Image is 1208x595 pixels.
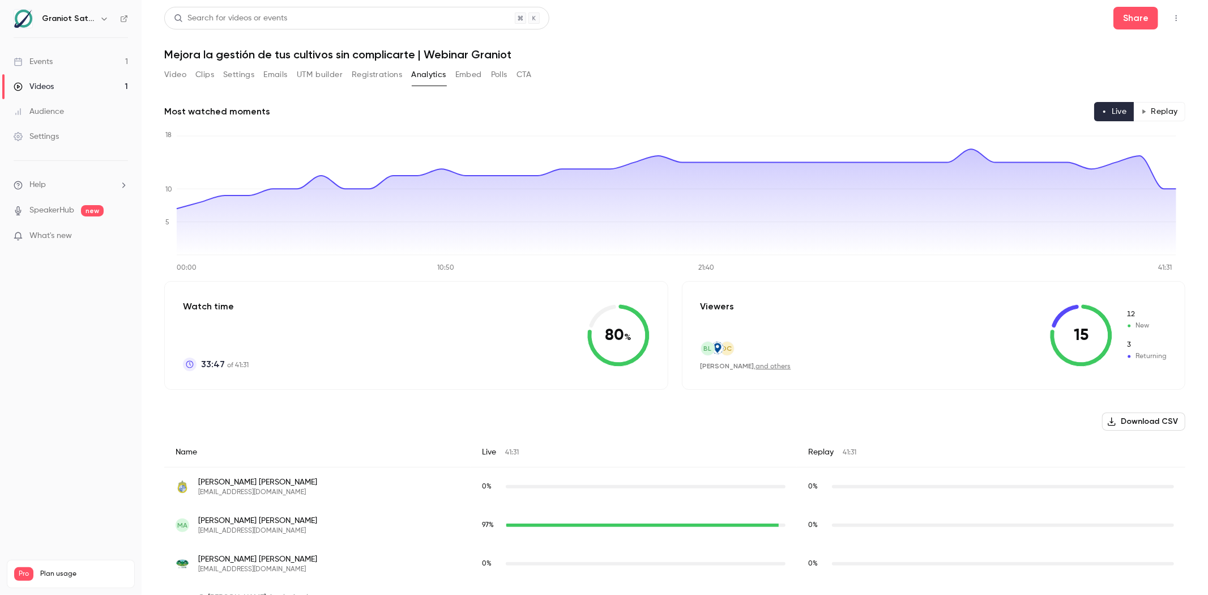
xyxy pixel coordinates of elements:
[14,81,54,92] div: Videos
[40,569,127,579] span: Plan usage
[808,522,818,529] span: 0 %
[165,219,169,226] tspan: 5
[1113,7,1158,29] button: Share
[482,520,500,530] span: Live watch time
[1126,321,1167,331] span: New
[704,343,712,354] span: bl
[14,10,32,28] img: Graniot Satellite Technologies SL
[808,482,826,492] span: Replay watch time
[297,66,343,84] button: UTM builder
[1126,340,1167,350] span: Returning
[808,520,826,530] span: Replay watch time
[517,66,532,84] button: CTA
[176,480,189,494] img: uc.cl
[165,132,172,139] tspan: 18
[198,515,317,526] span: [PERSON_NAME] [PERSON_NAME]
[1158,265,1172,272] tspan: 41:31
[505,449,519,456] span: 41:31
[455,66,482,84] button: Embed
[1126,309,1167,320] span: New
[808,559,826,569] span: Replay watch time
[471,437,797,467] div: Live
[164,545,1185,583] div: famador@isa1890.com
[195,66,214,84] button: Clips
[843,449,856,456] span: 41:31
[482,559,500,569] span: Live watch time
[14,56,53,67] div: Events
[165,186,172,193] tspan: 10
[29,179,46,191] span: Help
[1134,102,1185,121] button: Replay
[201,358,249,371] p: of 41:31
[482,522,494,529] span: 97 %
[808,560,818,567] span: 0 %
[711,342,724,354] img: graniot.com
[198,565,317,574] span: [EMAIL_ADDRESS][DOMAIN_NAME]
[411,66,446,84] button: Analytics
[164,506,1185,545] div: malcantar@rocampo.com.mx
[201,358,225,371] span: 33:47
[183,300,249,313] p: Watch time
[1102,413,1185,431] button: Download CSV
[808,483,818,490] span: 0 %
[1094,102,1134,121] button: Live
[14,131,59,142] div: Settings
[174,12,287,24] div: Search for videos or events
[29,205,74,216] a: SpeakerHub
[14,179,128,191] li: help-dropdown-opener
[756,363,791,370] a: and others
[223,66,254,84] button: Settings
[114,231,128,241] iframe: Noticeable Trigger
[722,343,732,354] span: DC
[164,105,270,118] h2: Most watched moments
[491,66,507,84] button: Polls
[797,437,1185,467] div: Replay
[198,554,317,565] span: [PERSON_NAME] [PERSON_NAME]
[263,66,287,84] button: Emails
[198,477,317,488] span: [PERSON_NAME] [PERSON_NAME]
[164,467,1185,507] div: bagurto@uc.cl
[701,362,791,371] div: ,
[438,265,455,272] tspan: 10:50
[164,437,471,467] div: Name
[198,526,317,535] span: [EMAIL_ADDRESS][DOMAIN_NAME]
[176,559,189,569] img: isa1890.com
[698,265,714,272] tspan: 21:40
[14,567,33,581] span: Pro
[14,106,64,117] div: Audience
[1126,351,1167,362] span: Returning
[482,560,492,567] span: 0 %
[177,265,197,272] tspan: 00:00
[81,205,104,216] span: new
[1167,9,1185,27] button: Top Bar Actions
[701,362,754,370] span: [PERSON_NAME]
[198,488,317,497] span: [EMAIL_ADDRESS][DOMAIN_NAME]
[701,300,735,313] p: Viewers
[29,230,72,242] span: What's new
[164,66,186,84] button: Video
[482,483,492,490] span: 0 %
[42,13,95,24] h6: Graniot Satellite Technologies SL
[177,520,187,530] span: MA
[352,66,402,84] button: Registrations
[164,48,1185,61] h1: Mejora la gestión de tus cultivos sin complicarte | Webinar Graniot
[482,482,500,492] span: Live watch time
